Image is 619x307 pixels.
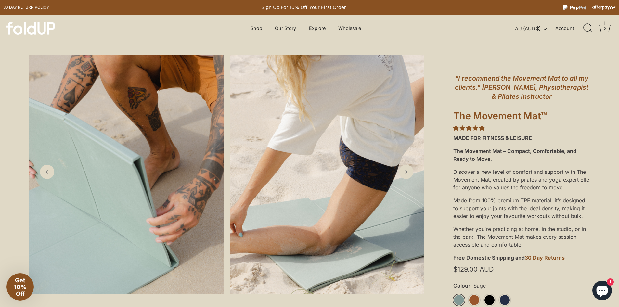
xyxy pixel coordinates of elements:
[269,22,302,34] a: Our Story
[453,110,590,124] h1: The Movement Mat™
[303,22,331,34] a: Explore
[453,294,465,306] a: Sage
[469,294,480,306] a: Rust
[453,145,590,165] div: The Movement Mat – Compact, Comfortable, and Ready to Move.
[6,273,34,301] div: Get 10% Off
[499,294,510,306] a: Midnight
[453,254,525,261] strong: Free Domestic Shipping and
[399,165,413,179] a: Next slide
[515,26,554,32] button: AU (AUD $)
[235,22,377,34] div: Primary navigation
[581,21,595,35] a: Search
[453,135,532,141] strong: MADE FOR FITNESS & LEISURE
[453,194,590,223] div: Made from 100% premium TPE material, it’s designed to support your joints with the ideal density,...
[453,165,590,194] div: Discover a new level of comfort and support with The Movement Mat, created by pilates and yoga ex...
[14,277,26,297] span: Get 10% Off
[333,22,367,34] a: Wholesale
[40,165,54,179] a: Previous slide
[525,254,565,261] a: 30 Day Returns
[453,223,590,251] div: Whether you're practicing at home, in the studio, or in the park, The Movement Mat makes every se...
[453,125,484,131] span: 4.86 stars
[598,21,612,35] a: Cart
[555,24,586,32] a: Account
[245,22,268,34] a: Shop
[590,281,614,302] inbox-online-store-chat: Shopify online store chat
[455,74,588,100] em: "I recommend the Movement Mat to all my clients." [PERSON_NAME], Physiotherapist & Pilates Instru...
[601,25,608,32] div: 0
[453,267,494,272] span: $129.00 AUD
[3,4,49,11] a: 30 day Return policy
[453,283,590,289] label: Colour:
[472,283,486,289] span: Sage
[484,294,495,306] a: Black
